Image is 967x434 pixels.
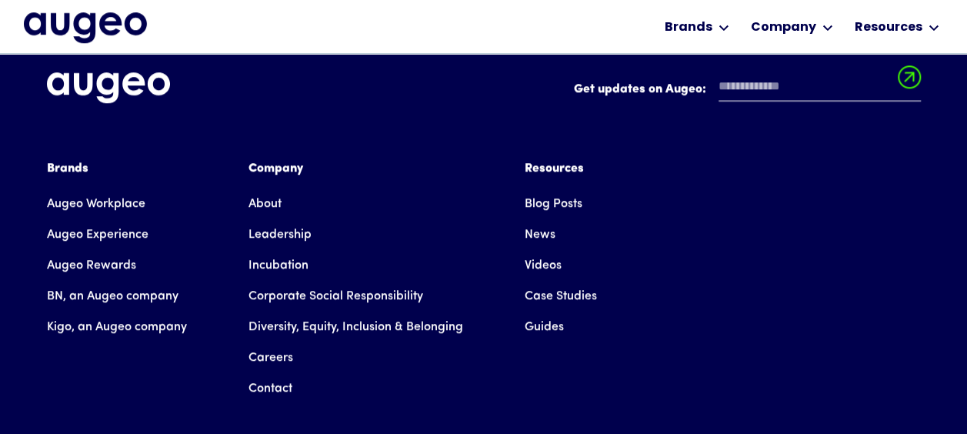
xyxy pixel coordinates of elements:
input: Submit [898,65,921,98]
a: BN, an Augeo company [47,281,178,312]
div: Company [751,18,816,37]
a: Guides [525,312,564,342]
a: Case Studies [525,281,597,312]
a: Corporate Social Responsibility [248,281,423,312]
a: About [248,189,282,219]
a: Careers [248,342,293,373]
a: Incubation [248,250,308,281]
a: Videos [525,250,562,281]
a: Contact [248,373,292,404]
form: Email Form [574,72,921,109]
div: Resources [525,159,597,178]
a: Augeo Experience [47,219,148,250]
a: News [525,219,555,250]
a: Leadership [248,219,312,250]
div: Brands [665,18,712,37]
label: Get updates on Augeo: [574,80,706,98]
div: Company [248,159,463,178]
img: Augeo's full logo in white. [47,72,170,104]
a: Diversity, Equity, Inclusion & Belonging [248,312,463,342]
a: Blog Posts [525,189,582,219]
a: Kigo, an Augeo company [47,312,187,342]
a: home [24,12,147,45]
div: Resources [855,18,922,37]
div: Brands [47,159,187,178]
a: Augeo Rewards [47,250,136,281]
a: Augeo Workplace [47,189,145,219]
